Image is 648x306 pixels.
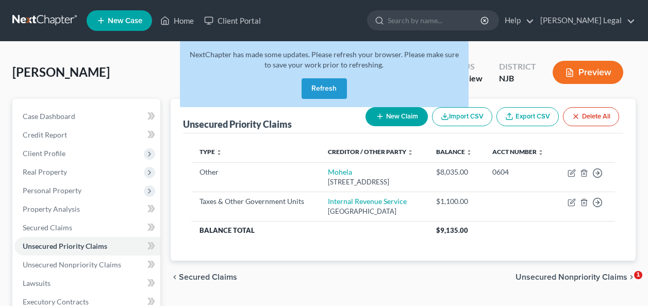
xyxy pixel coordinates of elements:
i: chevron_left [171,273,179,281]
a: Unsecured Nonpriority Claims [14,256,160,274]
span: Property Analysis [23,205,80,213]
span: $9,135.00 [436,226,468,234]
span: Personal Property [23,186,81,195]
span: Executory Contracts [23,297,89,306]
iframe: Intercom live chat [613,271,638,296]
span: Secured Claims [179,273,237,281]
a: Lawsuits [14,274,160,293]
button: chevron_left Secured Claims [171,273,237,281]
span: Secured Claims [23,223,72,232]
th: Balance Total [191,221,428,240]
span: New Case [108,17,142,25]
i: unfold_more [216,149,222,156]
div: NJB [499,73,536,84]
button: Delete All [563,107,619,126]
a: Mohela [328,167,352,176]
a: Case Dashboard [14,107,160,126]
span: Real Property [23,167,67,176]
button: Unsecured Nonpriority Claims chevron_right [516,273,636,281]
a: Balance unfold_more [436,148,472,156]
input: Search by name... [388,11,482,30]
span: Unsecured Nonpriority Claims [23,260,121,269]
a: Internal Revenue Service [328,197,407,206]
span: [PERSON_NAME] [12,64,110,79]
div: District [499,61,536,73]
div: $1,100.00 [436,196,475,207]
span: Client Profile [23,149,65,158]
i: unfold_more [407,149,413,156]
div: Unsecured Priority Claims [183,118,292,130]
div: $8,035.00 [436,167,475,177]
span: 1 [634,271,642,279]
a: Home [155,11,199,30]
button: Preview [553,61,623,84]
button: New Claim [365,107,428,126]
a: Secured Claims [14,218,160,237]
div: [GEOGRAPHIC_DATA] [328,207,420,216]
a: Type unfold_more [200,148,222,156]
a: Credit Report [14,126,160,144]
a: Help [500,11,534,30]
a: Export CSV [496,107,559,126]
i: unfold_more [466,149,472,156]
a: Creditor / Other Party unfold_more [328,148,413,156]
button: Import CSV [432,107,492,126]
button: Refresh [302,78,347,99]
a: Acct Number unfold_more [492,148,544,156]
a: Property Analysis [14,200,160,218]
a: Unsecured Priority Claims [14,237,160,256]
span: Case Dashboard [23,112,75,121]
span: NextChapter has made some updates. Please refresh your browser. Please make sure to save your wor... [190,50,459,69]
div: 0604 [492,167,548,177]
span: Unsecured Nonpriority Claims [516,273,627,281]
i: unfold_more [538,149,544,156]
span: Credit Report [23,130,67,139]
span: Lawsuits [23,279,51,287]
div: Other [200,167,311,177]
div: Taxes & Other Government Units [200,196,311,207]
div: [STREET_ADDRESS] [328,177,420,187]
span: Unsecured Priority Claims [23,242,107,250]
a: Client Portal [199,11,266,30]
a: [PERSON_NAME] Legal [535,11,635,30]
